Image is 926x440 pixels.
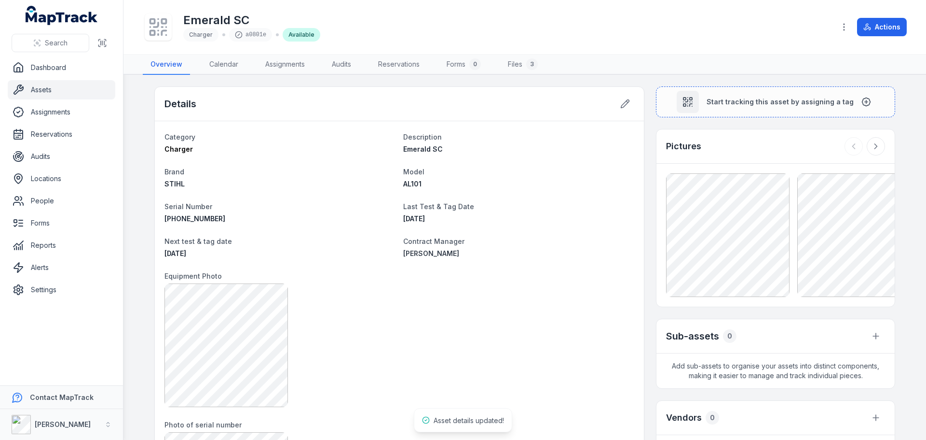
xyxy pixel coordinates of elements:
[324,55,359,75] a: Audits
[666,140,701,153] h3: Pictures
[403,214,425,223] time: 8/6/2025, 12:00:00 AM
[434,416,504,425] span: Asset details updated!
[258,55,313,75] a: Assignments
[26,6,98,25] a: MapTrack
[706,411,719,425] div: 0
[656,354,895,388] span: Add sub-assets to organise your assets into distinct components, making it easier to manage and t...
[723,329,736,343] div: 0
[403,168,424,176] span: Model
[8,102,115,122] a: Assignments
[283,28,320,42] div: Available
[8,169,115,188] a: Locations
[164,145,193,153] span: Charger
[12,34,89,52] button: Search
[403,145,443,153] span: Emerald SC
[666,411,702,425] h3: Vendors
[8,258,115,277] a: Alerts
[164,272,222,280] span: Equipment Photo
[469,58,481,70] div: 0
[164,214,225,223] span: [PHONE_NUMBER]
[8,280,115,299] a: Settings
[164,249,186,257] time: 2/6/2026, 12:00:00 AM
[8,191,115,211] a: People
[189,31,213,38] span: Charger
[403,180,422,188] span: AL101
[8,125,115,144] a: Reservations
[8,58,115,77] a: Dashboard
[403,249,634,258] a: [PERSON_NAME]
[403,237,464,245] span: Contract Manager
[370,55,427,75] a: Reservations
[8,147,115,166] a: Audits
[35,420,91,428] strong: [PERSON_NAME]
[526,58,538,70] div: 3
[8,80,115,99] a: Assets
[202,55,246,75] a: Calendar
[500,55,545,75] a: Files3
[656,86,895,117] button: Start tracking this asset by assigning a tag
[857,18,907,36] button: Actions
[164,237,232,245] span: Next test & tag date
[164,202,212,211] span: Serial Number
[403,214,425,223] span: [DATE]
[229,28,272,42] div: a0801e
[164,97,196,111] h2: Details
[183,13,320,28] h1: Emerald SC
[164,168,184,176] span: Brand
[403,133,442,141] span: Description
[164,421,242,429] span: Photo of serial number
[707,97,854,107] span: Start tracking this asset by assigning a tag
[164,133,195,141] span: Category
[45,38,68,48] span: Search
[164,180,185,188] span: STIHL
[8,236,115,255] a: Reports
[30,393,94,401] strong: Contact MapTrack
[403,202,474,211] span: Last Test & Tag Date
[143,55,190,75] a: Overview
[439,55,489,75] a: Forms0
[8,213,115,233] a: Forms
[666,329,719,343] h2: Sub-assets
[164,249,186,257] span: [DATE]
